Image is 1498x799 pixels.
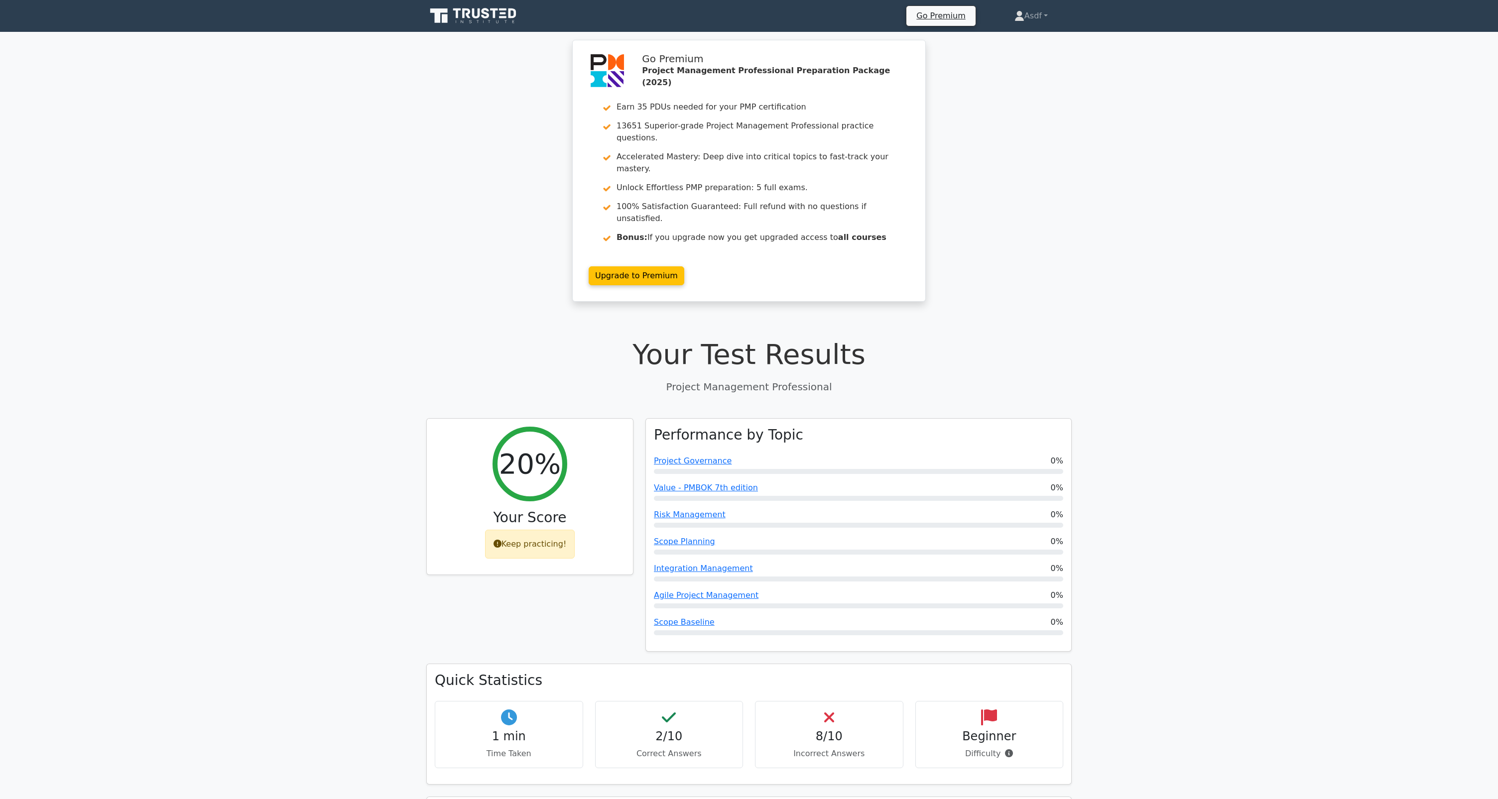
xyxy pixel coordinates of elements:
span: 0% [1051,482,1063,494]
span: 0% [1051,455,1063,467]
span: 0% [1051,589,1063,601]
p: Time Taken [443,748,575,760]
h4: 1 min [443,729,575,744]
a: Scope Planning [654,537,715,546]
p: Correct Answers [604,748,735,760]
p: Project Management Professional [426,379,1072,394]
a: Asdf [991,6,1072,26]
span: 0% [1051,563,1063,574]
h2: 20% [499,447,561,480]
h1: Your Test Results [426,338,1072,371]
span: 0% [1051,509,1063,521]
h3: Quick Statistics [435,672,1063,689]
h4: Beginner [924,729,1055,744]
h3: Your Score [435,509,625,526]
span: 0% [1051,616,1063,628]
p: Difficulty [924,748,1055,760]
span: 0% [1051,536,1063,548]
a: Integration Management [654,564,753,573]
h4: 2/10 [604,729,735,744]
a: Risk Management [654,510,726,519]
p: Incorrect Answers [763,748,895,760]
a: Go Premium [910,9,971,22]
h4: 8/10 [763,729,895,744]
h3: Performance by Topic [654,427,803,444]
a: Value - PMBOK 7th edition [654,483,758,492]
div: Keep practicing! [485,530,575,559]
a: Project Governance [654,456,732,465]
a: Agile Project Management [654,590,758,600]
a: Upgrade to Premium [589,266,684,285]
a: Scope Baseline [654,617,715,627]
